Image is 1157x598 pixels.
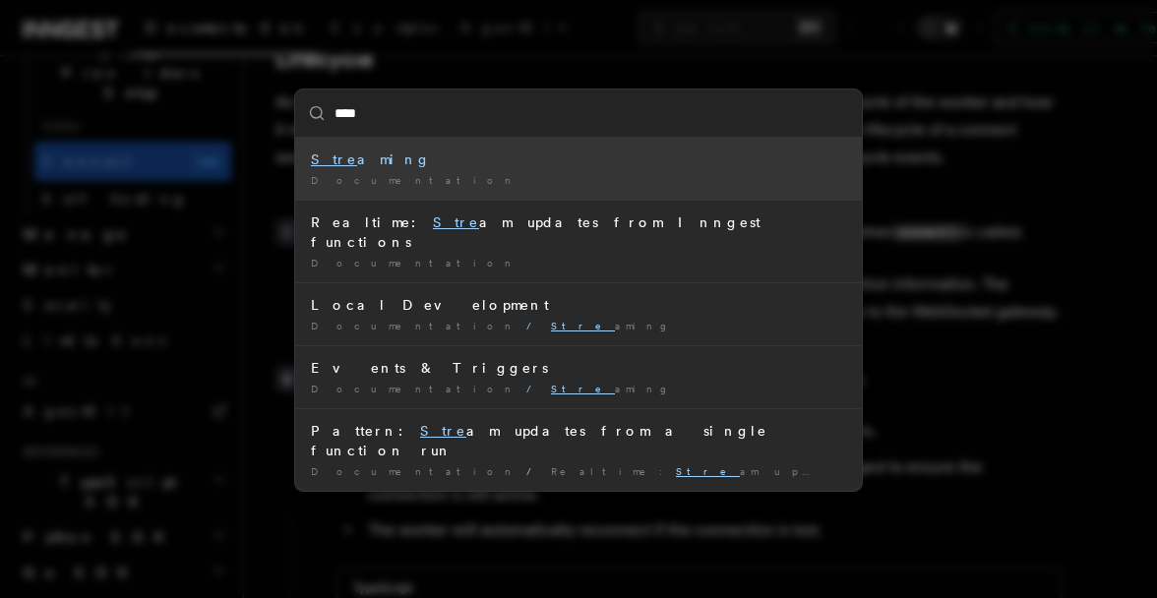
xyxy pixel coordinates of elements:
mark: Stre [551,383,615,394]
mark: Stre [676,465,740,477]
span: Documentation [311,174,518,186]
mark: Stre [311,151,357,167]
div: Realtime: am updates from Inngest functions [311,212,846,252]
div: Events & Triggers [311,358,846,378]
span: Documentation [311,257,518,269]
span: Documentation [311,465,518,477]
mark: Stre [551,320,615,331]
span: aming [551,320,669,331]
span: / [526,320,543,331]
div: aming [311,149,846,169]
mark: Stre [433,214,479,230]
span: Documentation [311,383,518,394]
div: Local Development [311,295,846,315]
span: / [526,465,543,477]
span: / [526,383,543,394]
span: aming [551,383,669,394]
span: Documentation [311,320,518,331]
mark: Stre [420,423,466,439]
div: Pattern: am updates from a single function run [311,421,846,460]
